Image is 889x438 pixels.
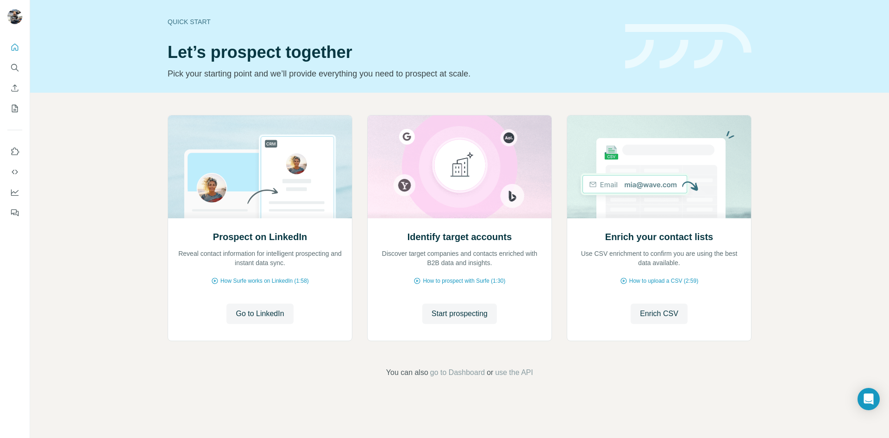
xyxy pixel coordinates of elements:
[226,304,293,324] button: Go to LinkedIn
[7,204,22,221] button: Feedback
[168,67,614,80] p: Pick your starting point and we’ll provide everything you need to prospect at scale.
[407,230,512,243] h2: Identify target accounts
[177,249,343,267] p: Reveal contact information for intelligent prospecting and instant data sync.
[7,9,22,24] img: Avatar
[631,304,688,324] button: Enrich CSV
[7,100,22,117] button: My lists
[220,277,309,285] span: How Surfe works on LinkedIn (1:58)
[7,184,22,201] button: Dashboard
[422,304,497,324] button: Start prospecting
[625,24,751,69] img: banner
[7,143,22,160] button: Use Surfe on LinkedIn
[7,59,22,76] button: Search
[640,308,678,319] span: Enrich CSV
[495,367,533,378] button: use the API
[432,308,488,319] span: Start prospecting
[236,308,284,319] span: Go to LinkedIn
[430,367,485,378] button: go to Dashboard
[367,115,552,218] img: Identify target accounts
[423,277,505,285] span: How to prospect with Surfe (1:30)
[213,230,307,243] h2: Prospect on LinkedIn
[858,388,880,410] div: Open Intercom Messenger
[168,43,614,62] h1: Let’s prospect together
[386,367,428,378] span: You can also
[605,230,713,243] h2: Enrich your contact lists
[377,249,542,267] p: Discover target companies and contacts enriched with B2B data and insights.
[567,115,751,218] img: Enrich your contact lists
[629,277,698,285] span: How to upload a CSV (2:59)
[576,249,742,267] p: Use CSV enrichment to confirm you are using the best data available.
[487,367,493,378] span: or
[7,39,22,56] button: Quick start
[7,164,22,180] button: Use Surfe API
[168,17,614,26] div: Quick start
[7,80,22,96] button: Enrich CSV
[168,115,352,218] img: Prospect on LinkedIn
